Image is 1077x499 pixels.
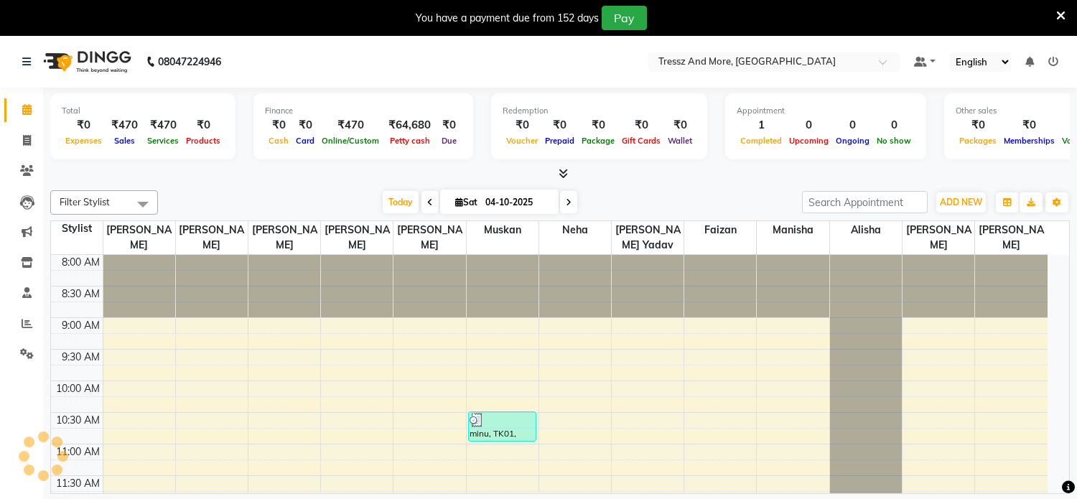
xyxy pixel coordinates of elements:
input: 2025-10-04 [481,192,553,213]
span: Expenses [62,136,106,146]
div: 0 [873,117,915,134]
span: Filter Stylist [60,196,110,207]
input: Search Appointment [802,191,928,213]
span: Manisha [757,221,829,239]
div: ₹0 [182,117,224,134]
span: [PERSON_NAME] [176,221,248,254]
div: ₹470 [144,117,182,134]
span: No show [873,136,915,146]
div: ₹0 [578,117,618,134]
span: [PERSON_NAME] yadav [612,221,684,254]
div: ₹0 [437,117,462,134]
div: ₹0 [541,117,578,134]
div: ₹0 [618,117,664,134]
div: Stylist [51,221,103,236]
div: minu, TK01, 10:30 AM-11:00 AM, THREADING - Upperlip/Lowerlip (Peel Off Wax) [469,412,536,441]
div: Total [62,105,224,117]
span: Products [182,136,224,146]
div: 8:00 AM [59,255,103,270]
span: Wallet [664,136,696,146]
span: ADD NEW [940,197,982,207]
span: Prepaid [541,136,578,146]
button: Pay [602,6,647,30]
span: [PERSON_NAME] [393,221,465,254]
span: Today [383,191,419,213]
div: ₹0 [62,117,106,134]
div: ₹0 [1000,117,1058,134]
div: ₹64,680 [383,117,437,134]
div: 11:30 AM [53,476,103,491]
span: Petty cash [386,136,434,146]
span: faizan [684,221,756,239]
img: logo [37,42,135,82]
div: ₹470 [106,117,144,134]
div: ₹0 [956,117,1000,134]
div: ₹0 [503,117,541,134]
div: 10:00 AM [53,381,103,396]
div: You have a payment due from 152 days [416,11,599,26]
span: [PERSON_NAME] [103,221,175,254]
span: Memberships [1000,136,1058,146]
div: 11:00 AM [53,444,103,460]
span: Ongoing [832,136,873,146]
div: 8:30 AM [59,286,103,302]
span: Packages [956,136,1000,146]
span: [PERSON_NAME] [248,221,320,254]
span: [PERSON_NAME] [321,221,393,254]
span: Card [292,136,318,146]
button: ADD NEW [936,192,986,213]
div: 1 [737,117,785,134]
span: [PERSON_NAME] [903,221,974,254]
span: Muskan [467,221,538,239]
span: Due [438,136,460,146]
div: ₹0 [265,117,292,134]
div: Redemption [503,105,696,117]
span: Gift Cards [618,136,664,146]
span: Voucher [503,136,541,146]
span: [PERSON_NAME] [975,221,1048,254]
b: 08047224946 [158,42,221,82]
span: Online/Custom [318,136,383,146]
div: 9:30 AM [59,350,103,365]
span: Package [578,136,618,146]
div: 0 [832,117,873,134]
span: Sales [111,136,139,146]
div: 9:00 AM [59,318,103,333]
span: Sat [452,197,481,207]
div: 0 [785,117,832,134]
div: ₹470 [318,117,383,134]
span: Alisha [830,221,902,239]
span: Cash [265,136,292,146]
span: Services [144,136,182,146]
div: Finance [265,105,462,117]
div: Appointment [737,105,915,117]
div: 10:30 AM [53,413,103,428]
span: Neha [539,221,611,239]
div: ₹0 [664,117,696,134]
div: ₹0 [292,117,318,134]
span: Upcoming [785,136,832,146]
span: Completed [737,136,785,146]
